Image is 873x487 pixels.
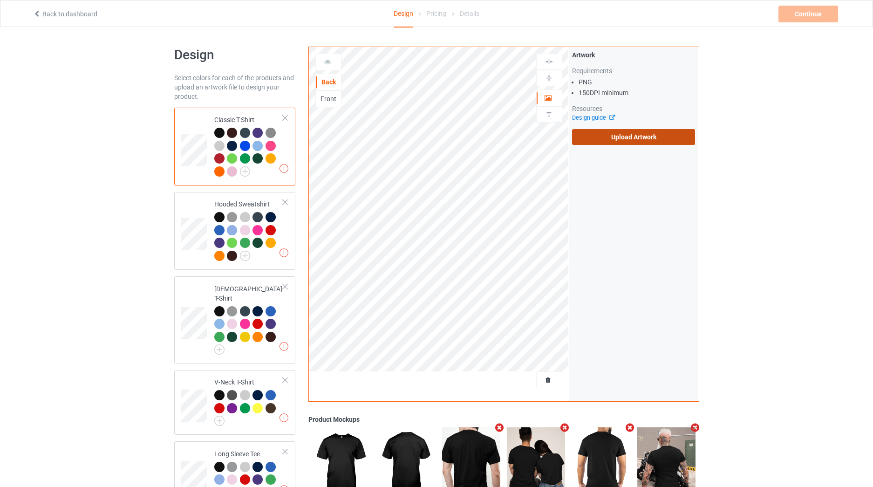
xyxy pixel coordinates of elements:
i: Remove mockup [494,423,505,432]
img: svg+xml;base64,PD94bWwgdmVyc2lvbj0iMS4wIiBlbmNvZGluZz0iVVRGLTgiPz4KPHN2ZyB3aWR0aD0iMjJweCIgaGVpZ2... [214,344,225,355]
i: Remove mockup [624,423,636,432]
div: Classic T-Shirt [174,108,296,185]
li: PNG [579,77,696,87]
li: 150 DPI minimum [579,88,696,97]
div: Hooded Sweatshirt [174,192,296,270]
div: Requirements [572,66,696,75]
img: svg%3E%0A [545,74,553,82]
div: Back [316,77,341,87]
div: Classic T-Shirt [214,115,284,176]
img: svg+xml;base64,PD94bWwgdmVyc2lvbj0iMS4wIiBlbmNvZGluZz0iVVRGLTgiPz4KPHN2ZyB3aWR0aD0iMjJweCIgaGVpZ2... [214,416,225,426]
div: Product Mockups [308,415,699,424]
img: exclamation icon [280,248,288,257]
div: Design [394,0,413,27]
img: heather_texture.png [266,128,276,138]
div: [DEMOGRAPHIC_DATA] T-Shirt [174,276,296,364]
div: Details [460,0,479,27]
h1: Design [174,47,296,63]
div: [DEMOGRAPHIC_DATA] T-Shirt [214,284,284,352]
a: Back to dashboard [33,10,97,18]
div: Pricing [426,0,446,27]
a: Design guide [572,114,614,121]
div: Resources [572,104,696,113]
img: exclamation icon [280,413,288,422]
div: Artwork [572,50,696,60]
div: Hooded Sweatshirt [214,199,284,260]
img: exclamation icon [280,342,288,351]
i: Remove mockup [689,423,701,432]
img: svg%3E%0A [545,110,553,119]
img: svg+xml;base64,PD94bWwgdmVyc2lvbj0iMS4wIiBlbmNvZGluZz0iVVRGLTgiPz4KPHN2ZyB3aWR0aD0iMjJweCIgaGVpZ2... [240,251,250,261]
label: Upload Artwork [572,129,696,145]
div: Front [316,94,341,103]
img: svg+xml;base64,PD94bWwgdmVyc2lvbj0iMS4wIiBlbmNvZGluZz0iVVRGLTgiPz4KPHN2ZyB3aWR0aD0iMjJweCIgaGVpZ2... [240,166,250,177]
img: svg%3E%0A [545,57,553,66]
div: V-Neck T-Shirt [214,377,284,423]
div: V-Neck T-Shirt [174,370,296,435]
div: Select colors for each of the products and upload an artwork file to design your product. [174,73,296,101]
img: exclamation icon [280,164,288,173]
i: Remove mockup [559,423,571,432]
